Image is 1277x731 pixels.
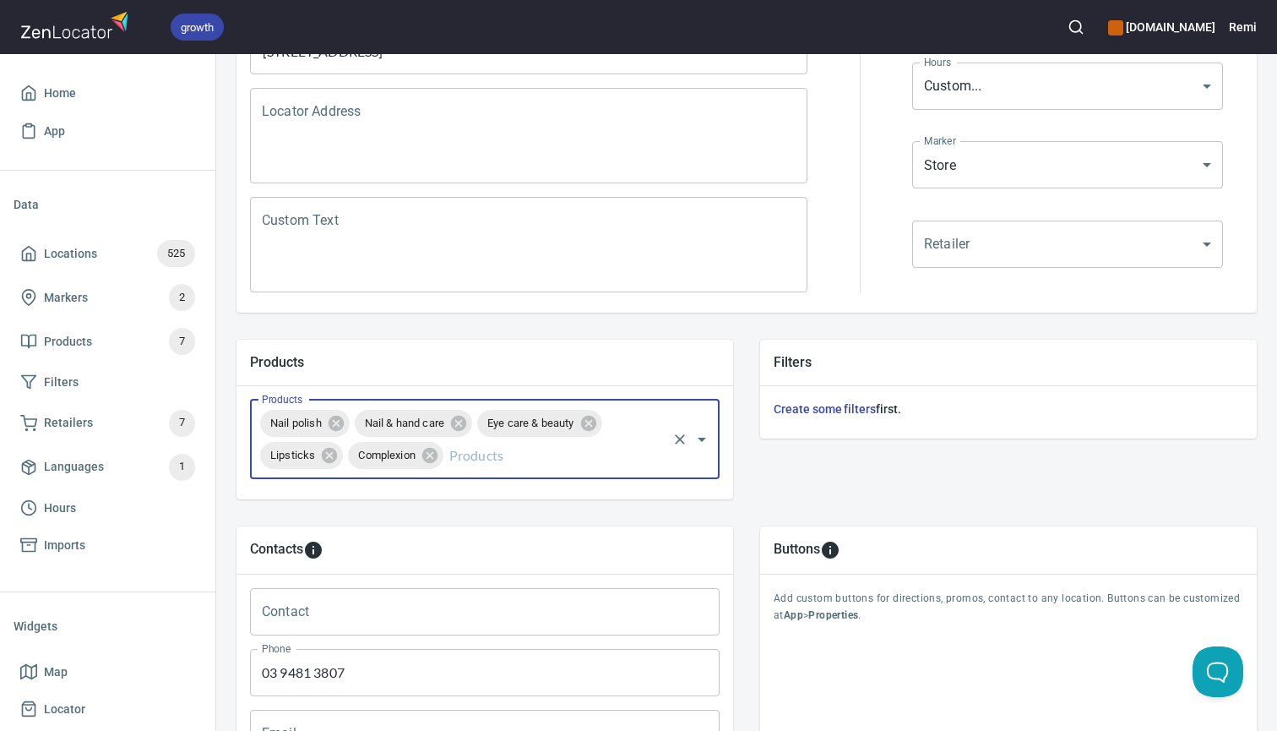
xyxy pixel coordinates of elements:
[1229,18,1257,36] h6: Remi
[14,319,202,363] a: Products7
[44,699,85,720] span: Locator
[14,445,202,489] a: Languages1
[171,14,224,41] div: growth
[171,19,224,36] span: growth
[774,402,876,416] a: Create some filters
[820,540,840,560] svg: To add custom buttons for locations, please go to Apps > Properties > Buttons.
[774,591,1243,625] p: Add custom buttons for directions, promos, contact to any location. Buttons can be customized at > .
[14,184,202,225] li: Data
[1108,8,1215,46] div: Manage your apps
[260,410,350,437] div: Nail polish
[260,447,325,463] span: Lipsticks
[1108,20,1123,35] button: color-CE600E
[784,609,803,621] b: App
[44,412,93,434] span: Retailers
[20,7,133,43] img: zenlocator
[14,112,202,150] a: App
[44,498,76,519] span: Hours
[44,331,92,352] span: Products
[44,83,76,104] span: Home
[446,439,665,472] input: Products
[774,540,820,560] h5: Buttons
[44,662,68,683] span: Map
[169,288,195,308] span: 2
[1193,646,1243,697] iframe: Help Scout Beacon - Open
[44,372,79,393] span: Filters
[44,287,88,308] span: Markers
[774,353,1243,371] h5: Filters
[44,121,65,142] span: App
[912,221,1223,268] div: ​
[250,353,720,371] h5: Products
[355,410,472,437] div: Nail & hand care
[808,609,858,621] b: Properties
[250,540,303,560] h5: Contacts
[14,606,202,646] li: Widgets
[348,447,426,463] span: Complexion
[1057,8,1095,46] button: Search
[355,415,454,431] span: Nail & hand care
[477,410,602,437] div: Eye care & beauty
[774,400,1243,418] h6: first.
[477,415,584,431] span: Eye care & beauty
[14,526,202,565] a: Imports
[169,413,195,433] span: 7
[1229,8,1257,46] button: Remi
[14,489,202,527] a: Hours
[14,74,202,112] a: Home
[14,363,202,401] a: Filters
[14,653,202,691] a: Map
[260,442,343,469] div: Lipsticks
[14,690,202,728] a: Locator
[912,141,1223,188] div: Store
[169,332,195,352] span: 7
[44,535,85,556] span: Imports
[668,428,692,451] button: Clear
[157,244,195,264] span: 525
[912,63,1223,110] div: Custom...
[169,457,195,477] span: 1
[690,428,714,451] button: Open
[260,415,332,431] span: Nail polish
[14,401,202,445] a: Retailers7
[1108,18,1215,36] h6: [DOMAIN_NAME]
[348,442,443,469] div: Complexion
[14,275,202,319] a: Markers2
[44,243,97,265] span: Locations
[303,540,323,560] svg: To add custom contact information for locations, please go to Apps > Properties > Contacts.
[44,456,104,477] span: Languages
[14,232,202,275] a: Locations525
